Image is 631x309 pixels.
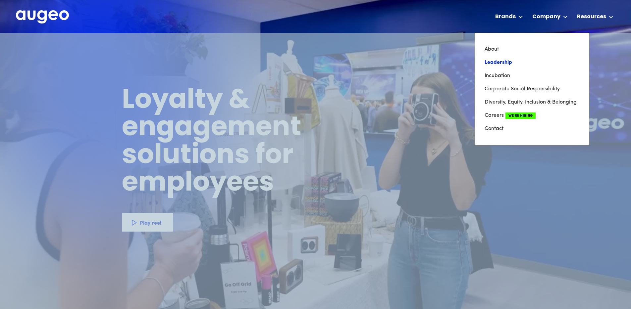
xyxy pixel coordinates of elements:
[485,122,579,135] a: Contact
[485,96,579,109] a: Diversity, Equity, Inclusion & Belonging
[16,10,69,24] a: home
[475,33,589,145] nav: Company
[577,13,606,21] div: Resources
[485,43,579,56] a: About
[485,82,579,96] a: Corporate Social Responsibility
[485,109,579,122] a: CareersWe're Hiring
[16,10,69,24] img: Augeo's full logo in white.
[532,13,560,21] div: Company
[485,69,579,82] a: Incubation
[485,56,579,69] a: Leadership
[495,13,516,21] div: Brands
[505,112,536,119] span: We're Hiring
